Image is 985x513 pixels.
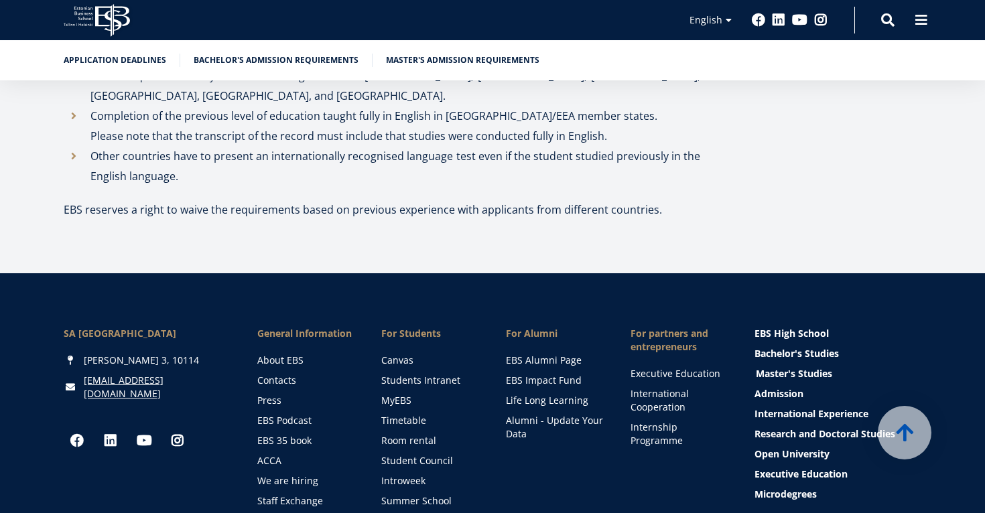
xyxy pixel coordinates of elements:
[257,394,355,407] a: Press
[631,327,728,354] span: For partners and entrepreneurs
[84,374,231,400] a: [EMAIL_ADDRESS][DOMAIN_NAME]
[814,13,828,27] a: Instagram
[754,347,921,360] a: Bachelor's Studies
[257,354,355,367] a: About EBS
[506,354,604,367] a: EBS Alumni Page
[257,434,355,447] a: EBS 35 book
[506,327,604,340] span: For Alumni
[754,407,921,421] a: International Experience
[131,427,157,454] a: Youtube
[257,454,355,467] a: ACCA
[754,387,921,400] a: Admission
[754,488,921,501] a: Microdegrees
[792,13,807,27] a: Youtube
[257,374,355,387] a: Contacts
[752,13,765,27] a: Facebook
[64,200,700,220] p: EBS reserves a right to waive the requirements based on previous experience with applicants from ...
[381,374,479,387] a: Students Intranet
[381,454,479,467] a: Student Council
[97,427,124,454] a: Linkedin
[257,327,355,340] span: General Information
[64,146,700,186] li: Other countries have to present an internationally recognised language test even if the student s...
[257,494,355,508] a: Staff Exchange
[64,354,231,367] div: [PERSON_NAME] 3, 10114
[631,387,728,414] a: International Cooperation
[164,427,191,454] a: Instagram
[64,106,700,146] li: Completion of the previous level of education taught fully in English in [GEOGRAPHIC_DATA]/EEA me...
[381,494,479,508] a: Summer School
[754,427,921,441] a: Research and Doctoral Studies
[64,54,166,67] a: Application deadlines
[386,54,539,67] a: Master's admission requirements
[754,327,921,340] a: EBS High School
[257,474,355,488] a: We are hiring
[506,414,604,441] a: Alumni - Update Your Data
[64,427,90,454] a: Facebook
[772,13,785,27] a: Linkedin
[506,374,604,387] a: EBS Impact Fund
[381,354,479,367] a: Canvas
[64,327,231,340] div: SA [GEOGRAPHIC_DATA]
[631,421,728,447] a: Internship Programme
[754,467,921,481] a: Executive Education
[381,327,479,340] a: For Students
[381,434,479,447] a: Room rental
[381,474,479,488] a: Introweek
[631,367,728,380] a: Executive Education
[756,367,923,380] a: Master's Studies
[194,54,358,67] a: Bachelor's admission requirements
[381,414,479,427] a: Timetable
[381,394,479,407] a: MyEBS
[506,394,604,407] a: Life Long Learning
[257,414,355,427] a: EBS Podcast
[754,447,921,461] a: Open University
